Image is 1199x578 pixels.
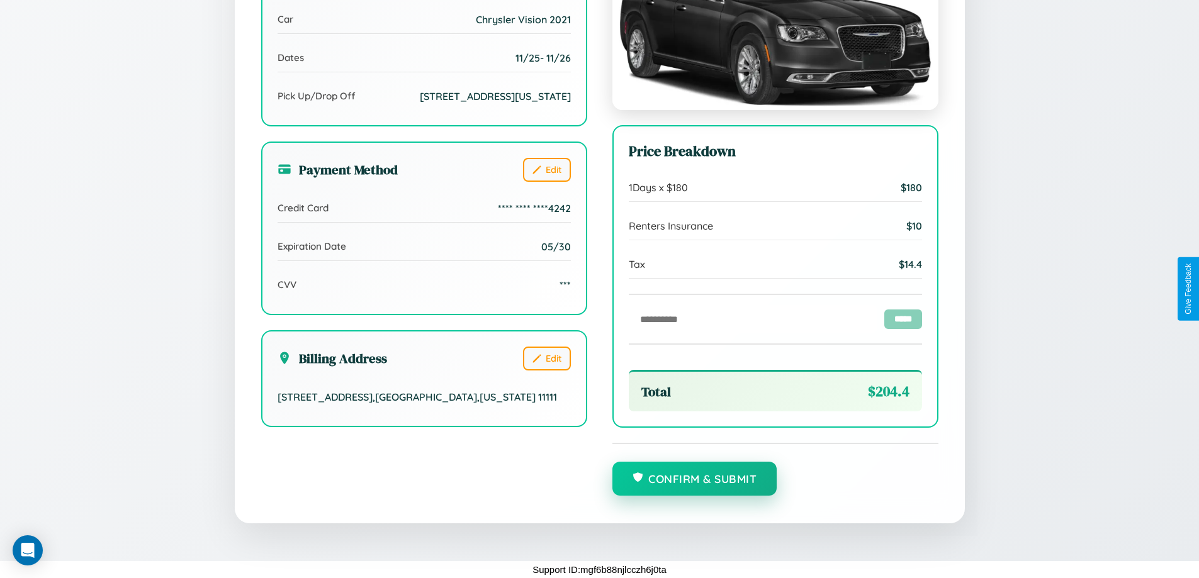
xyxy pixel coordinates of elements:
[278,349,387,367] h3: Billing Address
[278,279,296,291] span: CVV
[278,202,329,214] span: Credit Card
[629,220,713,232] span: Renters Insurance
[906,220,922,232] span: $ 10
[541,240,571,253] span: 05/30
[629,181,688,194] span: 1 Days x $ 180
[476,13,571,26] span: Chrysler Vision 2021
[612,462,777,496] button: Confirm & Submit
[278,90,356,102] span: Pick Up/Drop Off
[629,142,922,161] h3: Price Breakdown
[278,240,346,252] span: Expiration Date
[278,13,293,25] span: Car
[523,158,571,182] button: Edit
[532,561,667,578] p: Support ID: mgf6b88njlcczh6j0ta
[523,347,571,370] button: Edit
[515,52,571,64] span: 11 / 25 - 11 / 26
[868,382,909,401] span: $ 204.4
[278,160,398,179] h3: Payment Method
[629,258,645,270] span: Tax
[1184,264,1193,314] div: Give Feedback
[278,391,557,403] span: [STREET_ADDRESS] , [GEOGRAPHIC_DATA] , [US_STATE] 11111
[899,258,922,270] span: $ 14.4
[901,181,922,194] span: $ 180
[278,52,304,64] span: Dates
[420,90,571,103] span: [STREET_ADDRESS][US_STATE]
[641,382,671,401] span: Total
[13,535,43,565] div: Open Intercom Messenger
